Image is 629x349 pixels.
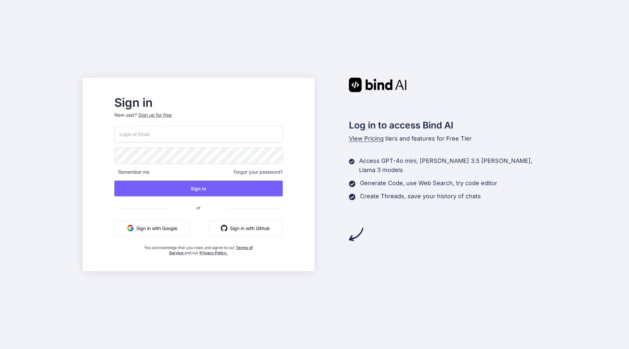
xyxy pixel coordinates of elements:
button: Sign in with Github [208,220,283,236]
button: Sign In [114,181,283,196]
p: New user? [114,112,283,126]
button: Sign in with Google [114,220,190,236]
span: Forgot your password? [234,169,283,175]
span: View Pricing [349,135,384,142]
p: tiers and features for Free Tier [349,134,547,143]
img: arrow [349,227,363,242]
img: github [221,225,227,231]
img: Bind AI logo [349,78,407,92]
p: Create Threads, save your history of chats [360,192,481,201]
div: You acknowledge that you read, and agree to our and our [142,241,255,256]
a: Privacy Policy. [200,250,228,255]
input: Login or Email [114,126,283,142]
span: Remember me [114,169,149,175]
h2: Log in to access Bind AI [349,118,547,132]
span: or [170,200,227,216]
p: Access GPT-4o mini, [PERSON_NAME] 3.5 [PERSON_NAME], Llama 3 models [359,156,546,175]
h2: Sign in [114,97,283,108]
a: Terms of Service [169,245,253,255]
p: Generate Code, use Web Search, try code editor [360,179,497,188]
div: Sign up for free [138,112,172,118]
img: google [127,225,134,231]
